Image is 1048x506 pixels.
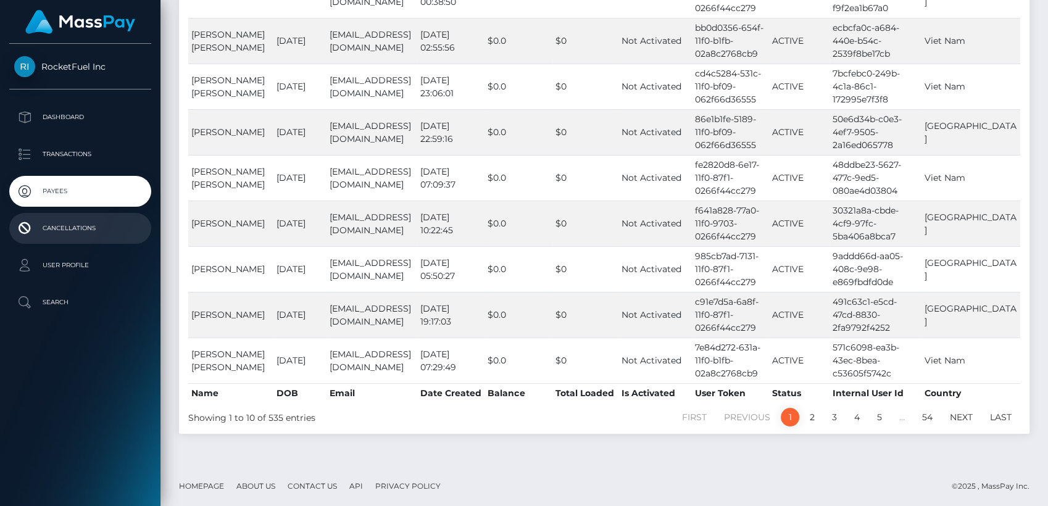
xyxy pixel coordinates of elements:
a: 54 [915,408,939,426]
td: $0.0 [484,201,552,246]
a: Last [983,408,1018,426]
th: Email [326,383,417,403]
td: Not Activated [618,338,692,383]
td: 86e1b1fe-5189-11f0-bf09-062f66d36555 [692,109,769,155]
td: [DATE] [273,18,327,64]
td: [GEOGRAPHIC_DATA] [921,246,1020,292]
th: Name [188,383,273,403]
td: 491c63c1-e5cd-47cd-8830-2fa9792f4252 [830,292,921,338]
td: f641a828-77a0-11f0-9703-0266f44cc279 [692,201,769,246]
td: Not Activated [618,155,692,201]
td: fe2820d8-6e17-11f0-87f1-0266f44cc279 [692,155,769,201]
td: ACTIVE [769,155,830,201]
td: $0 [552,338,618,383]
td: [EMAIL_ADDRESS][DOMAIN_NAME] [326,109,417,155]
p: Payees [14,182,146,201]
a: Dashboard [9,102,151,133]
td: $0.0 [484,155,552,201]
th: Internal User Id [830,383,921,403]
p: User Profile [14,256,146,275]
td: [DATE] [273,246,327,292]
td: [DATE] [273,155,327,201]
td: [DATE] [273,201,327,246]
th: Date Created [417,383,484,403]
a: 3 [825,408,844,426]
td: [EMAIL_ADDRESS][DOMAIN_NAME] [326,155,417,201]
td: Not Activated [618,18,692,64]
td: 50e6d34b-c0e3-4ef7-9505-2a16ed065778 [830,109,921,155]
td: [EMAIL_ADDRESS][DOMAIN_NAME] [326,18,417,64]
a: API [344,476,368,496]
a: 1 [781,408,799,426]
td: ACTIVE [769,201,830,246]
td: [DATE] 10:22:45 [417,201,484,246]
td: [DATE] [273,338,327,383]
td: Not Activated [618,109,692,155]
td: [EMAIL_ADDRESS][DOMAIN_NAME] [326,201,417,246]
a: User Profile [9,250,151,281]
td: [PERSON_NAME] [PERSON_NAME] [188,64,273,109]
a: About Us [231,476,280,496]
td: [DATE] 07:29:49 [417,338,484,383]
td: Not Activated [618,246,692,292]
td: 48ddbe23-5627-477c-9ed5-080ae4d03804 [830,155,921,201]
td: cd4c5284-531c-11f0-bf09-062f66d36555 [692,64,769,109]
td: Not Activated [618,292,692,338]
th: Country [921,383,1020,403]
a: Contact Us [283,476,342,496]
td: [DATE] 07:09:37 [417,155,484,201]
td: $0.0 [484,64,552,109]
img: MassPay Logo [25,10,135,34]
div: Showing 1 to 10 of 535 entries [188,407,524,425]
td: [PERSON_NAME] [PERSON_NAME] [188,18,273,64]
td: 985cb7ad-7131-11f0-87f1-0266f44cc279 [692,246,769,292]
td: Viet Nam [921,18,1020,64]
td: $0 [552,246,618,292]
td: c91e7d5a-6a8f-11f0-87f1-0266f44cc279 [692,292,769,338]
td: [DATE] 22:59:16 [417,109,484,155]
td: ACTIVE [769,246,830,292]
td: ecbcfa0c-a684-440e-b54c-2539f8be17cb [830,18,921,64]
td: $0.0 [484,109,552,155]
td: [PERSON_NAME] [188,292,273,338]
td: ACTIVE [769,18,830,64]
td: ACTIVE [769,338,830,383]
td: $0 [552,155,618,201]
td: 30321a8a-cbde-4cf9-97fc-5ba406a8bca7 [830,201,921,246]
td: Viet Nam [921,155,1020,201]
span: RocketFuel Inc [9,61,151,72]
a: Homepage [174,476,229,496]
a: Search [9,287,151,318]
td: [DATE] 23:06:01 [417,64,484,109]
div: © 2025 , MassPay Inc. [952,479,1039,493]
td: [DATE] [273,292,327,338]
td: [DATE] [273,109,327,155]
td: [PERSON_NAME] [PERSON_NAME] [188,155,273,201]
a: Privacy Policy [370,476,446,496]
td: $0.0 [484,292,552,338]
a: Transactions [9,139,151,170]
td: [PERSON_NAME] [188,246,273,292]
td: 7bcfebc0-249b-4c1a-86c1-172995e7f3f8 [830,64,921,109]
td: [GEOGRAPHIC_DATA] [921,292,1020,338]
td: [EMAIL_ADDRESS][DOMAIN_NAME] [326,292,417,338]
th: Is Activated [618,383,692,403]
td: ACTIVE [769,292,830,338]
td: [EMAIL_ADDRESS][DOMAIN_NAME] [326,64,417,109]
td: [EMAIL_ADDRESS][DOMAIN_NAME] [326,338,417,383]
p: Cancellations [14,219,146,238]
td: [PERSON_NAME] [PERSON_NAME] [188,338,273,383]
td: 7e84d272-631a-11f0-b1fb-02a8c2768cb9 [692,338,769,383]
td: Viet Nam [921,64,1020,109]
td: [DATE] [273,64,327,109]
th: Balance [484,383,552,403]
td: bb0d0356-654f-11f0-b1fb-02a8c2768cb9 [692,18,769,64]
a: 5 [870,408,889,426]
td: Not Activated [618,64,692,109]
td: [DATE] 05:50:27 [417,246,484,292]
td: $0.0 [484,18,552,64]
td: ACTIVE [769,64,830,109]
td: [GEOGRAPHIC_DATA] [921,109,1020,155]
td: 571c6098-ea3b-43ec-8bea-c53605f5742c [830,338,921,383]
td: [PERSON_NAME] [188,201,273,246]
